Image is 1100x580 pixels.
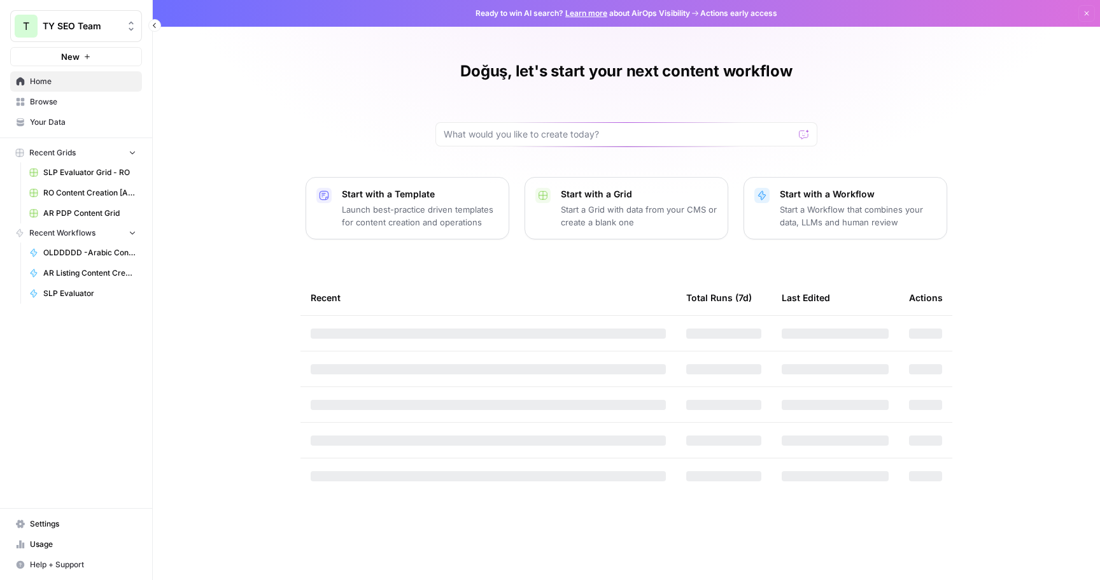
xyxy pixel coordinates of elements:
p: Start a Workflow that combines your data, LLMs and human review [780,203,936,229]
span: TY SEO Team [43,20,120,32]
button: Workspace: TY SEO Team [10,10,142,42]
div: Total Runs (7d) [686,280,752,315]
span: Your Data [30,117,136,128]
span: Settings [30,518,136,530]
p: Start with a Workflow [780,188,936,201]
a: Browse [10,92,142,112]
button: New [10,47,142,66]
span: Recent Workflows [29,227,95,239]
span: T [23,18,29,34]
span: AR PDP Content Grid [43,208,136,219]
div: Recent [311,280,666,315]
span: New [61,50,80,63]
button: Start with a WorkflowStart a Workflow that combines your data, LLMs and human review [744,177,947,239]
a: SLP Evaluator Grid - RO [24,162,142,183]
input: What would you like to create today? [444,128,794,141]
span: RO Content Creation [Anil] Grid [43,187,136,199]
a: Usage [10,534,142,555]
span: SLP Evaluator [43,288,136,299]
a: Learn more [565,8,607,18]
div: Last Edited [782,280,830,315]
h1: Doğuş, let's start your next content workflow [460,61,792,81]
span: Help + Support [30,559,136,570]
button: Help + Support [10,555,142,575]
span: OLDDDDD -Arabic Content Creation [43,247,136,258]
a: Your Data [10,112,142,132]
button: Recent Grids [10,143,142,162]
button: Start with a TemplateLaunch best-practice driven templates for content creation and operations [306,177,509,239]
span: Actions early access [700,8,777,19]
a: Settings [10,514,142,534]
p: Start with a Grid [561,188,717,201]
span: Browse [30,96,136,108]
span: Ready to win AI search? about AirOps Visibility [476,8,690,19]
a: RO Content Creation [Anil] Grid [24,183,142,203]
span: Home [30,76,136,87]
span: Recent Grids [29,147,76,159]
div: Actions [909,280,943,315]
p: Launch best-practice driven templates for content creation and operations [342,203,498,229]
span: AR Listing Content Creation [43,267,136,279]
button: Recent Workflows [10,223,142,243]
button: Start with a GridStart a Grid with data from your CMS or create a blank one [525,177,728,239]
span: Usage [30,539,136,550]
p: Start with a Template [342,188,498,201]
span: SLP Evaluator Grid - RO [43,167,136,178]
p: Start a Grid with data from your CMS or create a blank one [561,203,717,229]
a: AR Listing Content Creation [24,263,142,283]
a: SLP Evaluator [24,283,142,304]
a: AR PDP Content Grid [24,203,142,223]
a: Home [10,71,142,92]
a: OLDDDDD -Arabic Content Creation [24,243,142,263]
